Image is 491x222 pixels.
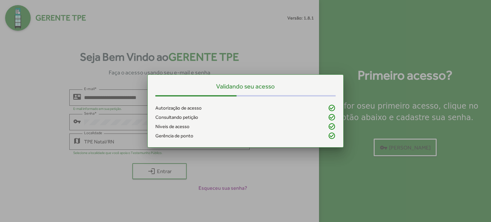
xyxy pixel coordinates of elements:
[328,123,336,130] mat-icon: check_circle_outline
[328,104,336,112] mat-icon: check_circle_outline
[155,114,198,121] span: Consultando petição
[328,113,336,121] mat-icon: check_circle_outline
[328,132,336,140] mat-icon: check_circle_outline
[155,123,190,130] span: Níveis de acesso
[155,132,193,140] span: Gerência de ponto
[155,104,202,112] span: Autorização de acesso
[155,82,336,90] h5: Validando seu acesso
